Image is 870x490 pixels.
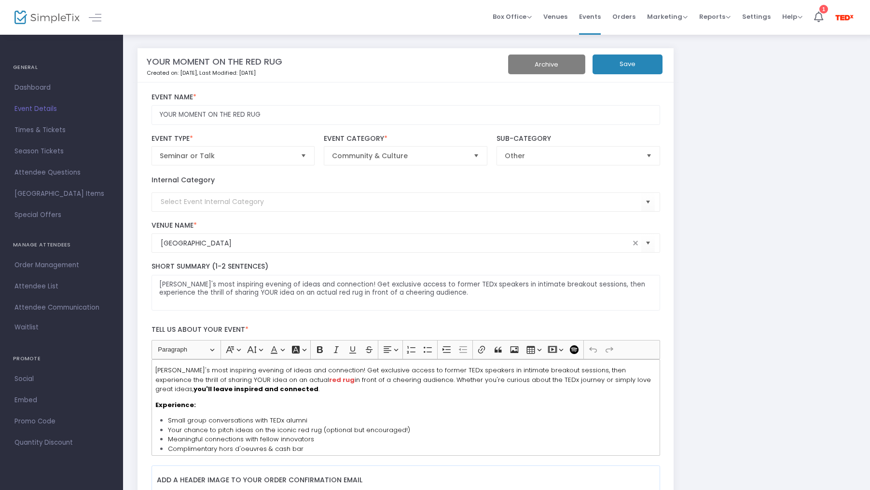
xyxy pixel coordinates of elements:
[329,375,355,384] strong: red rug
[14,82,109,94] span: Dashboard
[297,147,310,165] button: Select
[152,105,660,125] input: Enter Event Name
[155,400,196,409] strong: Experience:
[14,209,109,221] span: Special Offers
[543,4,567,29] span: Venues
[324,135,487,143] label: Event Category
[168,435,314,444] span: Meaningful connections with fellow innovators
[152,359,660,456] div: Rich Text Editor, main
[168,425,410,435] span: Your chance to pitch ideas on the iconic red rug (optional but encouraged!)
[782,12,802,21] span: Help
[819,5,828,14] div: 1
[152,175,215,185] label: Internal Category
[612,4,635,29] span: Orders
[699,12,731,21] span: Reports
[14,124,109,136] span: Times & Tickets
[158,344,208,355] span: Paragraph
[161,197,641,207] input: Select Event Internal Category
[14,166,109,179] span: Attendee Questions
[505,151,638,161] span: Other
[14,373,109,385] span: Social
[14,323,39,332] span: Waitlist
[493,12,532,21] span: Box Office
[742,4,771,29] span: Settings
[147,69,492,77] p: Created on: [DATE]
[168,416,307,425] span: Small group conversations with TEDx alumni
[155,375,651,394] span: in front of a cheering audience. Whether you're curious about the TEDx journey or simply love gre...
[647,12,688,21] span: Marketing
[13,235,110,255] h4: MANAGE ATTENDEES
[579,4,601,29] span: Events
[14,301,109,314] span: Attendee Communication
[14,188,109,200] span: [GEOGRAPHIC_DATA] Items
[14,394,109,407] span: Embed
[14,436,109,449] span: Quantity Discount
[14,103,109,115] span: Event Details
[332,151,465,161] span: Community & Culture
[642,147,656,165] button: Select
[197,69,256,77] span: , Last Modified: [DATE]
[630,237,641,249] span: clear
[508,54,585,74] button: Archive
[14,259,109,272] span: Order Management
[160,151,293,161] span: Seminar or Talk
[147,320,664,340] label: Tell us about your event
[161,238,630,248] input: Select Venue
[152,340,660,359] div: Editor toolbar
[14,280,109,293] span: Attendee List
[593,54,663,74] button: Save
[155,366,626,384] span: [PERSON_NAME]'s most inspiring evening of ideas and connection! Get exclusive access to former TE...
[14,415,109,428] span: Promo Code
[147,55,282,68] m-panel-title: YOUR MOMENT ON THE RED RUG
[193,384,318,394] strong: you'll leave inspired and connected
[641,233,655,253] button: Select
[470,147,483,165] button: Select
[641,192,655,212] button: Select
[13,58,110,77] h4: GENERAL
[152,93,660,102] label: Event Name
[152,135,315,143] label: Event Type
[497,135,660,143] label: Sub-Category
[168,453,237,463] span: Free parking included
[153,342,219,357] button: Paragraph
[13,349,110,368] h4: PROMOTE
[152,221,660,230] label: Venue Name
[168,444,304,453] span: Complimentary hors d'oeuvres & cash bar
[14,145,109,158] span: Season Tickets
[152,261,268,271] span: Short Summary (1-2 Sentences)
